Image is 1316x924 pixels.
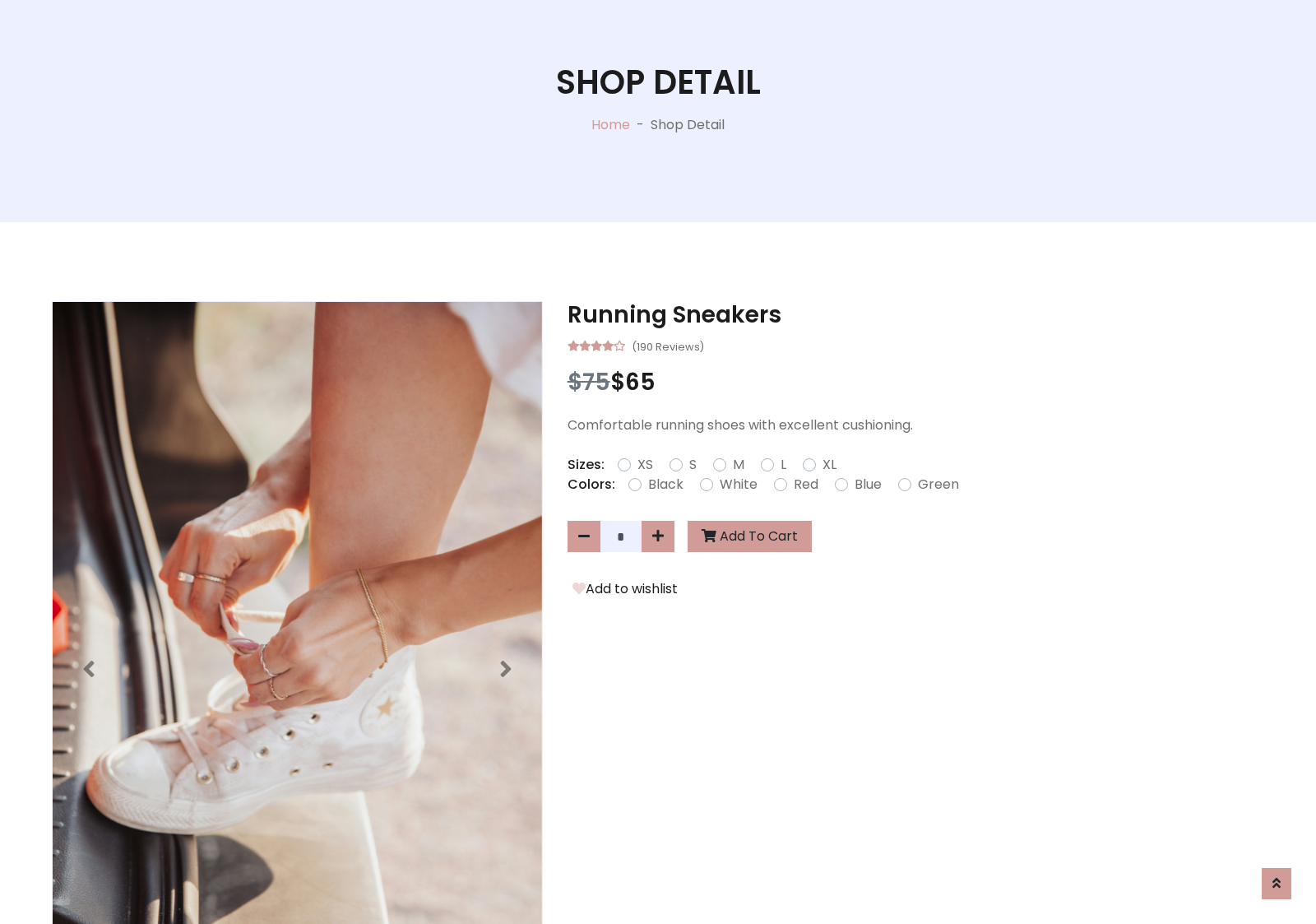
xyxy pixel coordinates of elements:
[855,475,882,495] label: Blue
[648,475,683,495] label: Black
[568,369,1264,397] h3: $
[781,455,786,475] label: L
[688,521,812,552] button: Add To Cart
[568,578,683,600] button: Add to wishlist
[637,455,653,475] label: XS
[556,63,761,102] h1: Shop Detail
[568,301,1264,329] h3: Running Sneakers
[591,115,630,134] a: Home
[689,455,697,475] label: S
[651,115,725,135] p: Shop Detail
[568,416,1264,435] p: Comfortable running shoes with excellent cushioning.
[632,336,704,355] small: (190 Reviews)
[568,366,610,398] span: $75
[720,475,758,495] label: White
[568,475,615,495] p: Colors:
[822,455,836,475] label: XL
[625,366,656,398] span: 65
[568,455,605,475] p: Sizes:
[630,115,651,135] p: -
[918,475,959,495] label: Green
[733,455,744,475] label: M
[794,475,818,495] label: Red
